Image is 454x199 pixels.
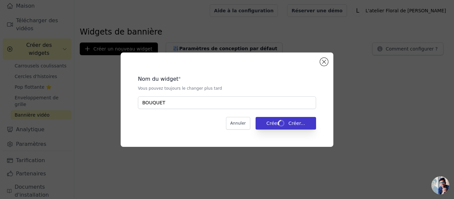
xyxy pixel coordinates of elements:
a: Ouvrir le chat [431,176,449,194]
font: Créer... [288,121,305,126]
font: Vous pouvez toujours le changer plus tard [138,86,222,91]
font: Nom du widget [138,76,178,82]
button: Fermer la fenêtre modale [320,58,328,66]
font: Créer [267,121,279,126]
font: Annuler [230,121,246,126]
